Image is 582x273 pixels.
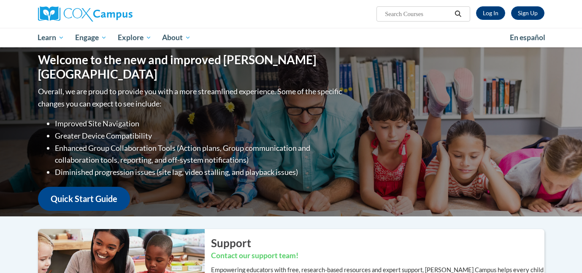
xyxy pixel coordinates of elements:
li: Improved Site Navigation [55,117,344,130]
a: Cox Campus [38,6,198,22]
input: Search Courses [384,9,452,19]
span: Engage [75,33,107,43]
h2: Support [211,235,544,251]
img: Cox Campus [38,6,133,22]
li: Greater Device Compatibility [55,130,344,142]
a: Explore [112,28,157,47]
button: Search [452,9,464,19]
a: About [157,28,196,47]
h3: Contact our support team! [211,251,544,261]
span: Explore [118,33,152,43]
span: En español [510,33,545,42]
li: Diminished progression issues (site lag, video stalling, and playback issues) [55,166,344,178]
a: Log In [476,6,505,20]
h1: Welcome to the new and improved [PERSON_NAME][GEOGRAPHIC_DATA] [38,53,344,81]
div: Main menu [25,28,557,47]
a: En español [504,29,551,46]
span: About [162,33,191,43]
span: Learn [38,33,64,43]
a: Engage [70,28,112,47]
a: Learn [32,28,70,47]
a: Register [511,6,544,20]
a: Quick Start Guide [38,187,130,211]
p: Overall, we are proud to provide you with a more streamlined experience. Some of the specific cha... [38,85,344,110]
li: Enhanced Group Collaboration Tools (Action plans, Group communication and collaboration tools, re... [55,142,344,167]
